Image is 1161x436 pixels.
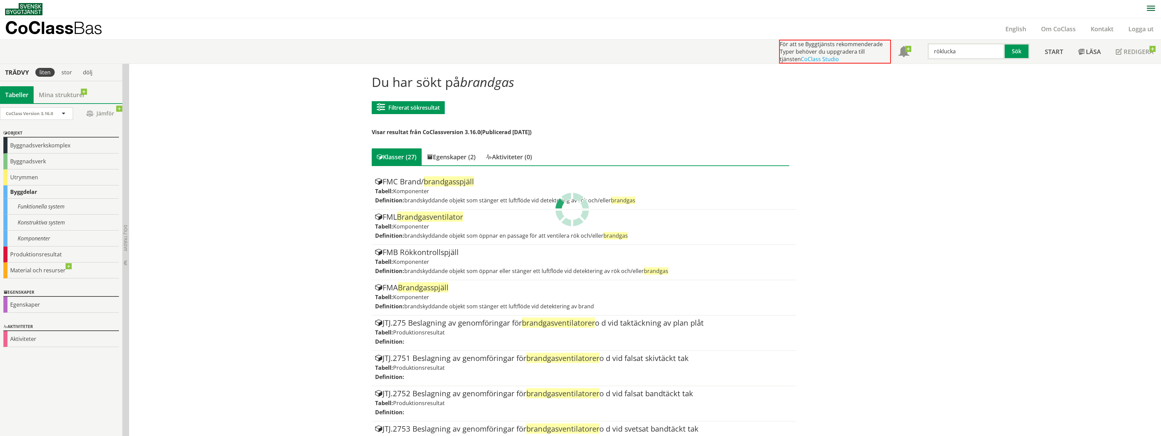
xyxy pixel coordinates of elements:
a: CoClassBas [5,18,117,39]
span: Brandgasventilator [397,212,463,222]
span: Bas [73,18,102,38]
a: Kontakt [1083,25,1121,33]
div: Byggnadsverkskomplex [3,138,119,153]
div: För att se Byggtjänsts rekommenderade Typer behöver du uppgradera till tjänsten [779,40,891,63]
label: Tabell: [375,399,393,407]
label: Definition: [375,408,404,416]
a: Logga ut [1121,25,1161,33]
img: Svensk Byggtjänst [5,3,42,15]
div: Trädvy [1,69,33,76]
div: Utrymmen [3,169,119,185]
div: JTJ.2752 Beslagning av genomföringar för o d vid falsat bandtäckt tak [375,389,793,398]
h1: Du har sökt på [372,74,789,89]
div: Komponenter [3,231,119,247]
label: Definition: [375,267,404,275]
span: Läsa [1086,48,1101,56]
div: liten [35,68,55,77]
span: brandgas [460,73,514,91]
div: JTJ.2751 Beslagning av genomföringar för o d vid falsat skivtäckt tak [375,354,793,362]
label: Definition: [375,197,404,204]
span: brandskyddande objekt som öppnar en passage för att ventilera rök och/eller [404,232,628,239]
a: CoClass Studio [801,55,839,63]
span: brandgasventilatorer [526,353,599,363]
div: stor [57,68,76,77]
span: Komponenter [393,187,429,195]
span: (Publicerad [DATE]) [480,128,531,136]
span: Komponenter [393,223,429,230]
span: brandskyddande objekt som stänger ett luftflöde vid detektering av rök och/eller [404,197,635,204]
span: brandgas [644,267,668,275]
span: CoClass Version 3.16.0 [6,110,53,116]
div: Aktiviteter [3,323,119,331]
span: brandgasventilatorer [522,317,595,328]
div: Byggdelar [3,185,119,199]
div: dölj [79,68,96,77]
a: Om CoClass [1034,25,1083,33]
span: brandgasspjäll [424,176,474,186]
span: brandgas [603,232,628,239]
span: Visar resultat från CoClassversion 3.16.0 [372,128,480,136]
span: brandskyddande objekt som stänger ett luftflöde vid detektering av brand [404,303,594,310]
button: Filtrerat sökresultat [372,101,445,114]
a: English [998,25,1034,33]
label: Definition: [375,303,404,310]
span: Produktionsresultat [393,364,445,371]
span: Komponenter [393,258,429,266]
div: FMA [375,284,793,292]
label: Tabell: [375,223,393,230]
a: Mina strukturer [34,86,90,103]
div: Produktionsresultat [3,247,119,262]
div: FMB Rökkontrollspjäll [375,248,793,256]
span: Produktionsresultat [393,329,445,336]
span: brandgasventilatorer [526,423,599,434]
div: Egenskaper (2) [422,148,481,165]
button: Sök [1005,43,1030,59]
span: Dölj trädvy [123,225,128,251]
div: JTJ.275 Beslagning av genomföringar för o d vid taktäckning av plan plåt [375,319,793,327]
span: Redigera [1124,48,1154,56]
a: Start [1037,40,1071,63]
span: Start [1045,48,1063,56]
label: Definition: [375,232,404,239]
div: Klasser (27) [372,148,422,165]
label: Tabell: [375,329,393,336]
span: Jämför [80,108,121,120]
div: Egenskaper [3,289,119,297]
label: Tabell: [375,293,393,301]
span: brandgasventilatorer [526,388,599,398]
div: Objekt [3,129,119,138]
img: Laddar [555,193,589,226]
label: Tabell: [375,364,393,371]
div: FMC Brand/ [375,178,793,186]
div: Material och resurser [3,262,119,278]
div: Konstruktiva system [3,215,119,231]
label: Definition: [375,373,404,381]
div: JTJ.2753 Beslagning av genomföringar för o d vid svetsat bandtäckt tak [375,425,793,433]
label: Tabell: [375,187,393,195]
a: Redigera [1108,40,1161,63]
span: Brandgasspjäll [398,282,448,292]
span: Produktionsresultat [393,399,445,407]
a: Läsa [1071,40,1108,63]
div: FML [375,213,793,221]
input: Sök [928,43,1005,59]
label: Tabell: [375,258,393,266]
span: Komponenter [393,293,429,301]
span: brandskyddande objekt som öppnar eller stänger ett luftflöde vid detektering av rök och/eller [404,267,668,275]
label: Definition: [375,338,404,345]
span: Notifikationer [898,47,909,58]
span: brandgas [611,197,635,204]
div: Aktiviteter [3,331,119,347]
div: Funktionella system [3,199,119,215]
p: CoClass [5,24,102,32]
div: Aktiviteter (0) [481,148,537,165]
div: Egenskaper [3,297,119,313]
div: Byggnadsverk [3,153,119,169]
